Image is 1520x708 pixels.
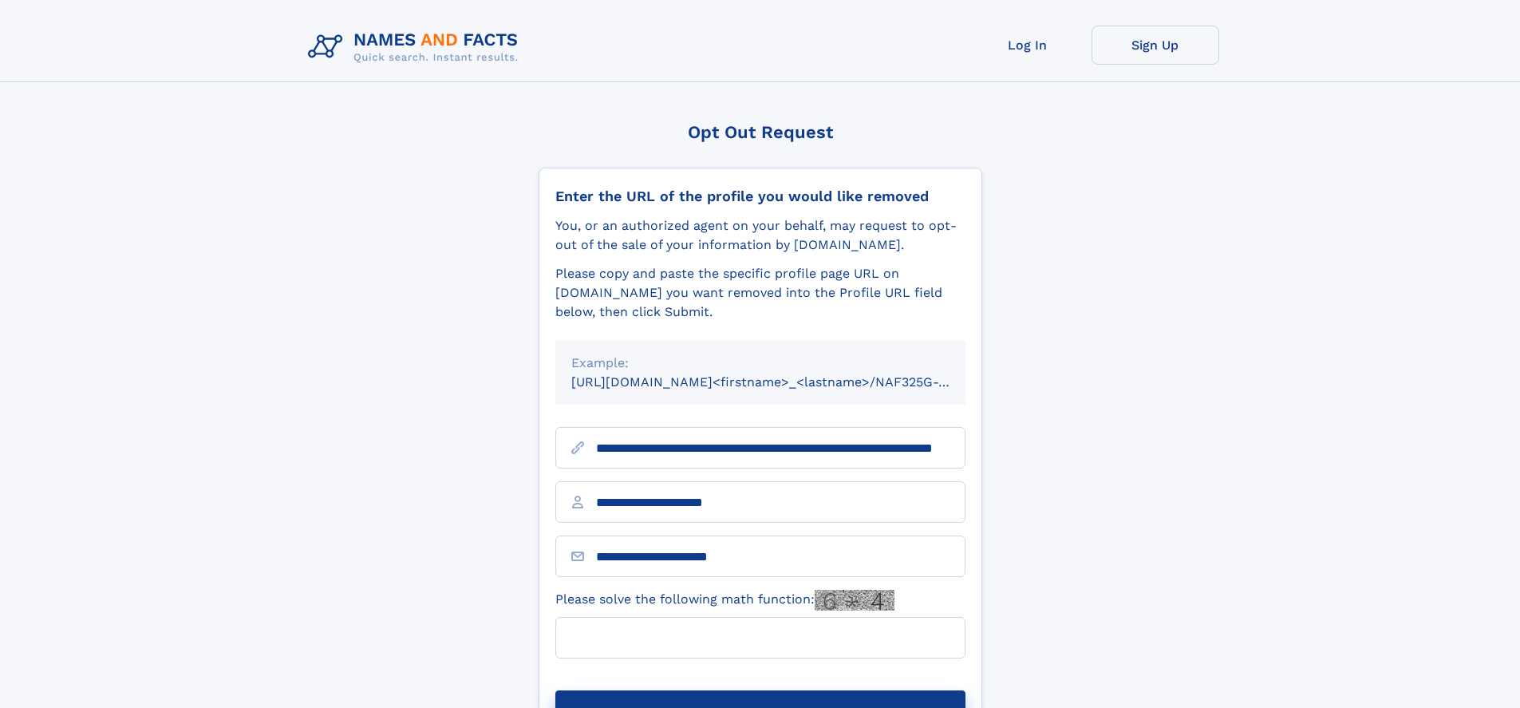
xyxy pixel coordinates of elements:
[964,26,1092,65] a: Log In
[539,122,982,142] div: Opt Out Request
[571,354,950,373] div: Example:
[1092,26,1219,65] a: Sign Up
[555,590,894,611] label: Please solve the following math function:
[555,264,965,322] div: Please copy and paste the specific profile page URL on [DOMAIN_NAME] you want removed into the Pr...
[555,216,965,255] div: You, or an authorized agent on your behalf, may request to opt-out of the sale of your informatio...
[302,26,531,69] img: Logo Names and Facts
[571,374,996,390] small: [URL][DOMAIN_NAME]<firstname>_<lastname>/NAF325G-xxxxxxxx
[555,188,965,205] div: Enter the URL of the profile you would like removed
